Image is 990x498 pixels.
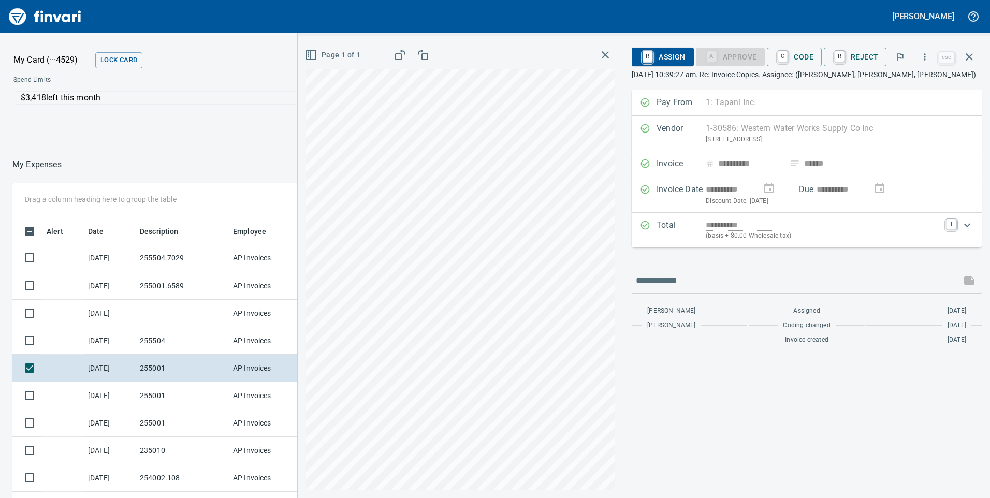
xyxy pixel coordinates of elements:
td: 235010 [136,437,229,464]
span: Assign [640,48,685,66]
p: Drag a column heading here to group the table [25,194,177,204]
span: Code [775,48,813,66]
p: My Expenses [12,158,62,171]
button: CCode [767,48,822,66]
a: R [835,51,845,62]
span: [DATE] [948,306,966,316]
span: [DATE] [948,320,966,331]
td: AP Invoices [229,409,307,437]
p: $3,418 left this month [21,92,345,104]
span: [DATE] [948,335,966,345]
span: Alert [47,225,63,238]
button: RReject [824,48,886,66]
span: Description [140,225,192,238]
td: [DATE] [84,272,136,300]
td: 255001 [136,382,229,409]
span: Close invoice [936,45,982,69]
td: [DATE] [84,409,136,437]
td: 255001 [136,409,229,437]
td: [DATE] [84,355,136,382]
td: AP Invoices [229,327,307,355]
a: R [643,51,652,62]
span: Employee [233,225,280,238]
td: [DATE] [84,300,136,327]
span: Spend Limits [13,75,200,85]
td: AP Invoices [229,437,307,464]
td: AP Invoices [229,300,307,327]
span: Date [88,225,104,238]
td: AP Invoices [229,464,307,492]
td: 255504.7029 [136,244,229,272]
img: Finvari [6,4,84,29]
p: [DATE] 10:39:27 am. Re: Invoice Copies. Assignee: ([PERSON_NAME], [PERSON_NAME], [PERSON_NAME]) [632,69,982,80]
td: AP Invoices [229,355,307,382]
span: Reject [832,48,878,66]
button: RAssign [632,48,693,66]
span: [PERSON_NAME] [647,320,695,331]
td: 255001.6589 [136,272,229,300]
a: esc [939,52,954,63]
button: Lock Card [95,52,142,68]
a: C [778,51,788,62]
span: [PERSON_NAME] [647,306,695,316]
span: This records your message into the invoice and notifies anyone mentioned [957,268,982,293]
h5: [PERSON_NAME] [892,11,954,22]
button: Flag [889,46,911,68]
span: Description [140,225,179,238]
p: Total [657,219,706,241]
td: 255001 [136,355,229,382]
td: AP Invoices [229,382,307,409]
span: Date [88,225,118,238]
td: AP Invoices [229,272,307,300]
span: Coding changed [783,320,830,331]
td: AP Invoices [229,244,307,272]
span: Assigned [793,306,820,316]
span: Invoice created [785,335,828,345]
nav: breadcrumb [12,158,62,171]
p: My Card (···4529) [13,54,91,66]
p: Online allowed [5,105,352,115]
td: [DATE] [84,464,136,492]
td: [DATE] [84,244,136,272]
span: Alert [47,225,77,238]
button: Page 1 of 1 [303,46,365,65]
p: (basis + $0.00 Wholesale tax) [706,231,940,241]
td: [DATE] [84,327,136,355]
td: 255504 [136,327,229,355]
div: Expand [632,213,982,247]
td: 254002.108 [136,464,229,492]
td: [DATE] [84,382,136,409]
span: Lock Card [100,54,137,66]
span: Page 1 of 1 [307,49,360,62]
button: [PERSON_NAME] [890,8,957,24]
span: Employee [233,225,266,238]
div: Coding Required [696,52,765,61]
button: More [913,46,936,68]
td: [DATE] [84,437,136,464]
a: T [946,219,956,229]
